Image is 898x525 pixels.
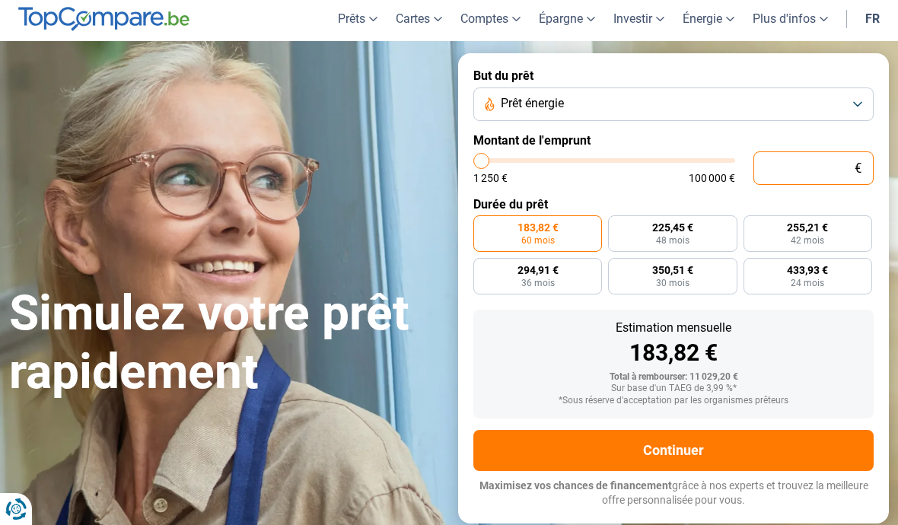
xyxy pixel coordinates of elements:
[486,342,861,364] div: 183,82 €
[689,173,735,183] span: 100 000 €
[473,133,874,148] label: Montant de l'emprunt
[517,265,559,275] span: 294,91 €
[521,236,555,245] span: 60 mois
[787,222,828,233] span: 255,21 €
[486,322,861,334] div: Estimation mensuelle
[517,222,559,233] span: 183,82 €
[652,265,693,275] span: 350,51 €
[9,285,440,402] h1: Simulez votre prêt rapidement
[652,222,693,233] span: 225,45 €
[486,383,861,394] div: Sur base d'un TAEG de 3,99 %*
[787,265,828,275] span: 433,93 €
[479,479,672,492] span: Maximisez vos chances de financement
[791,278,824,288] span: 24 mois
[791,236,824,245] span: 42 mois
[473,87,874,121] button: Prêt énergie
[18,7,189,31] img: TopCompare
[486,372,861,383] div: Total à rembourser: 11 029,20 €
[521,278,555,288] span: 36 mois
[473,479,874,508] p: grâce à nos experts et trouvez la meilleure offre personnalisée pour vous.
[855,162,861,175] span: €
[473,173,508,183] span: 1 250 €
[501,95,564,112] span: Prêt énergie
[656,278,689,288] span: 30 mois
[473,430,874,471] button: Continuer
[473,68,874,83] label: But du prêt
[656,236,689,245] span: 48 mois
[473,197,874,212] label: Durée du prêt
[486,396,861,406] div: *Sous réserve d'acceptation par les organismes prêteurs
